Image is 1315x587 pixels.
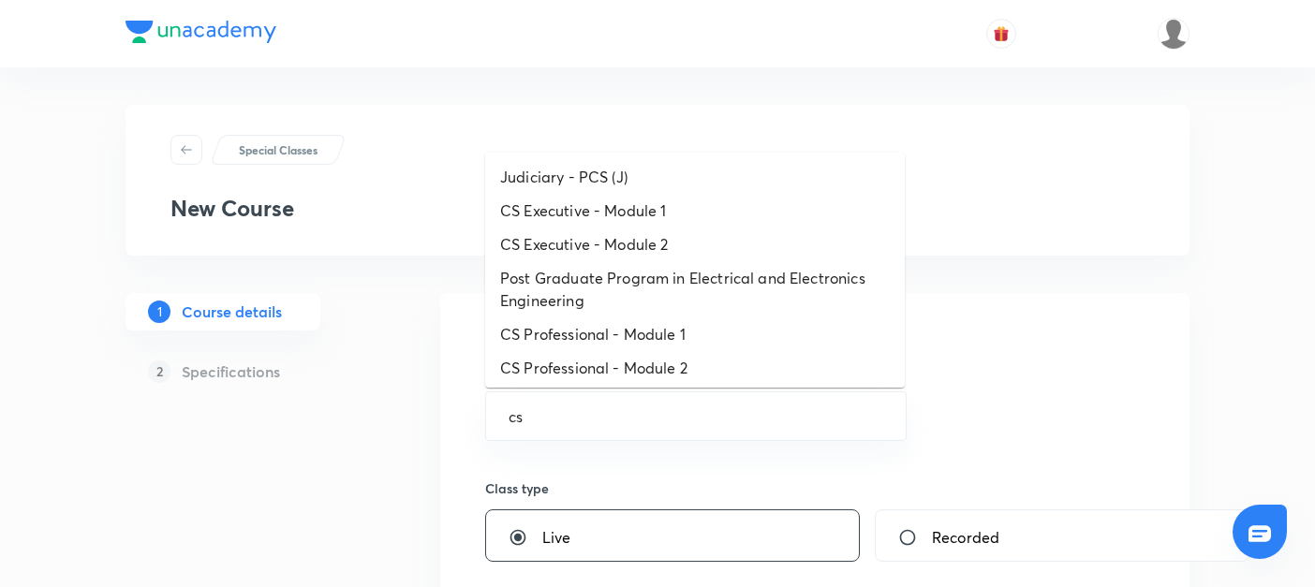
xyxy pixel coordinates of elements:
p: 1 [148,301,170,323]
li: CS Executive - Module 1 [485,194,905,227]
li: Judiciary - PCS (J) [485,160,905,194]
li: CS Professional - Module 1 [485,317,905,351]
span: Recorded [932,526,999,549]
h5: Course details [182,301,282,323]
h6: Class type [485,478,907,498]
h5: Specifications [182,360,280,383]
img: adnan [1158,18,1189,50]
img: Company Logo [126,21,276,43]
h3: New Course [170,195,294,222]
p: 2 [148,360,170,383]
button: avatar [986,19,1016,49]
li: CS Executive - Module 2 [485,227,905,261]
button: Close [895,414,899,418]
img: avatar [993,25,1010,42]
li: CS Professional - Module 2 [485,351,905,385]
li: UP PCS RO/ARO [485,385,905,418]
a: Company Logo [126,21,276,48]
li: Post Graduate Program in Electrical and Electronics Engineering [485,261,905,317]
p: Special Classes [239,141,318,158]
input: Select a goal [509,407,883,425]
span: Live [542,526,571,549]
